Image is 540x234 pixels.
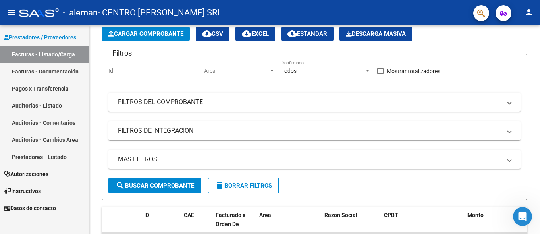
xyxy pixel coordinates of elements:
mat-icon: delete [215,181,224,190]
mat-icon: cloud_download [202,29,212,38]
mat-expansion-panel-header: FILTROS DEL COMPROBANTE [108,93,521,112]
span: Area [259,212,271,218]
button: Cargar Comprobante [102,27,190,41]
button: Descarga Masiva [339,27,412,41]
mat-icon: cloud_download [242,29,251,38]
span: CSV [202,30,223,37]
span: CPBT [384,212,398,218]
span: Todos [282,68,297,74]
mat-panel-title: FILTROS DEL COMPROBANTE [118,98,501,106]
h3: Filtros [108,48,136,59]
span: Datos de contacto [4,204,56,213]
iframe: Intercom live chat [513,207,532,226]
span: CAE [184,212,194,218]
span: - aleman [63,4,98,21]
mat-icon: cloud_download [287,29,297,38]
mat-panel-title: MAS FILTROS [118,155,501,164]
span: Descarga Masiva [346,30,406,37]
span: Monto [467,212,484,218]
span: Facturado x Orden De [216,212,245,227]
span: Cargar Comprobante [108,30,183,37]
app-download-masive: Descarga masiva de comprobantes (adjuntos) [339,27,412,41]
button: Buscar Comprobante [108,178,201,193]
mat-icon: search [116,181,125,190]
mat-expansion-panel-header: FILTROS DE INTEGRACION [108,121,521,140]
span: Instructivos [4,187,41,195]
mat-expansion-panel-header: MAS FILTROS [108,150,521,169]
mat-panel-title: FILTROS DE INTEGRACION [118,126,501,135]
button: CSV [196,27,229,41]
span: Borrar Filtros [215,182,272,189]
span: EXCEL [242,30,269,37]
button: Estandar [281,27,334,41]
span: Estandar [287,30,327,37]
span: Mostrar totalizadores [387,66,440,76]
span: Razón Social [324,212,357,218]
mat-icon: menu [6,8,16,17]
span: Prestadores / Proveedores [4,33,76,42]
span: ID [144,212,149,218]
mat-icon: person [524,8,534,17]
span: Autorizaciones [4,170,48,178]
span: Buscar Comprobante [116,182,194,189]
span: - CENTRO [PERSON_NAME] SRL [98,4,222,21]
button: Borrar Filtros [208,178,279,193]
button: EXCEL [235,27,275,41]
span: Area [204,68,268,74]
